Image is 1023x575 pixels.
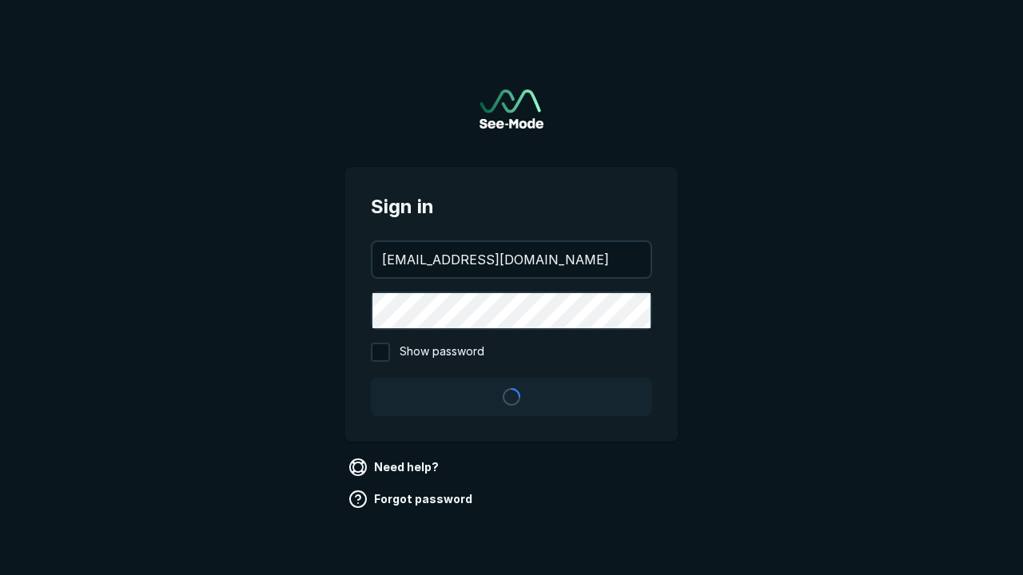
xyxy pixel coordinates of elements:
span: Show password [400,343,484,362]
a: Need help? [345,454,445,480]
span: Sign in [371,192,652,221]
a: Forgot password [345,486,479,512]
input: your@email.com [372,242,651,277]
a: Go to sign in [480,89,543,129]
img: See-Mode Logo [480,89,543,129]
